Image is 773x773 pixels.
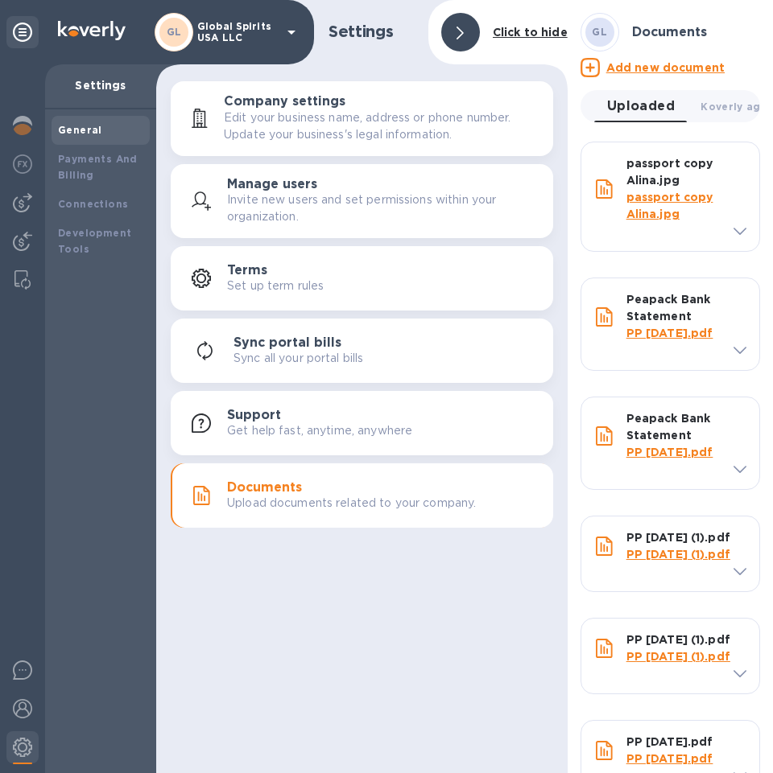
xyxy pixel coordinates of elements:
b: Connections [58,198,128,210]
b: GL [167,26,182,38]
b: PP [DATE] (1).pdf [626,633,730,646]
p: Set up term rules [227,278,324,294]
p: Global Spirits USA LLC [197,21,278,43]
b: passport copy Alina.jpg [626,157,713,187]
img: Foreign exchange [13,154,32,174]
a: PP [DATE].pdf [626,327,713,339]
button: SupportGet help fast, anytime, anywhere [171,391,553,455]
b: Peapack Bank Statement [626,412,711,442]
button: TermsSet up term rules [171,246,553,310]
button: DocumentsUpload documents related to your company. [171,463,553,528]
b: GL [592,26,607,38]
p: Get help fast, anytime, anywhere [227,422,412,439]
h3: Support [227,408,281,423]
h1: Settings [329,23,415,41]
h3: Sync portal bills [234,335,341,351]
p: Edit your business name, address or phone number. Update your business's legal information. [224,109,540,143]
b: PP [DATE].pdf [626,735,713,748]
a: PP [DATE] (1).pdf [626,650,730,663]
b: Payments And Billing [58,153,138,181]
button: Company settingsEdit your business name, address or phone number. Update your business's legal in... [171,81,553,156]
b: Development Tools [58,227,131,255]
img: Logo [58,21,126,40]
button: Sync portal billsSync all your portal bills [171,319,553,383]
b: PP [DATE] (1).pdf [626,531,730,544]
b: Click to hide [493,26,568,39]
a: PP [DATE].pdf [626,752,713,765]
u: Add new document [606,61,725,74]
a: PP [DATE] (1).pdf [626,548,730,561]
p: Invite new users and set permissions within your organization. [227,191,540,225]
a: PP [DATE].pdf [626,446,713,458]
h3: Company settings [224,94,345,109]
p: Upload documents related to your company. [227,495,476,512]
h3: Documents [632,25,707,40]
h3: Terms [227,263,267,278]
b: Peapack Bank Statement [626,293,711,323]
p: Settings [58,77,143,93]
h3: Documents [227,480,302,495]
span: Uploaded [607,95,676,117]
b: General [58,124,102,136]
a: passport copy Alina.jpg [626,191,713,220]
h3: Manage users [227,177,317,192]
p: Sync all your portal bills [234,350,363,367]
button: Manage usersInvite new users and set permissions within your organization. [171,164,553,239]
